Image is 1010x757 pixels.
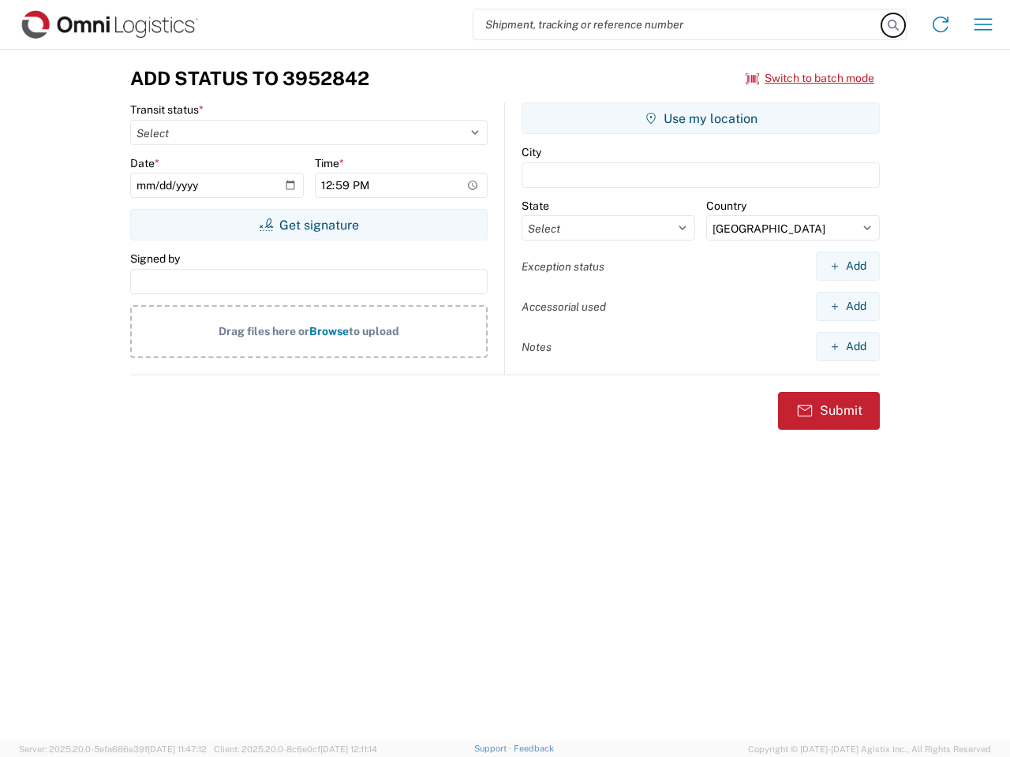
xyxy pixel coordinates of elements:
button: Add [816,252,880,281]
button: Submit [778,392,880,430]
label: Exception status [522,259,604,274]
button: Add [816,332,880,361]
label: City [522,145,541,159]
span: [DATE] 12:11:14 [320,744,377,754]
label: Notes [522,340,552,354]
span: to upload [349,325,399,337]
label: Country [706,199,746,213]
label: Transit status [130,103,204,117]
label: Date [130,156,159,170]
label: State [522,199,549,213]
a: Support [474,744,514,753]
span: Server: 2025.20.0-5efa686e39f [19,744,207,754]
span: Browse [309,325,349,337]
span: [DATE] 11:47:12 [148,744,207,754]
a: Feedback [514,744,554,753]
button: Add [816,292,880,321]
span: Client: 2025.20.0-8c6e0cf [214,744,377,754]
label: Signed by [130,252,180,266]
label: Accessorial used [522,300,606,314]
span: Drag files here or [219,325,309,337]
button: Switch to batch mode [746,65,874,91]
button: Get signature [130,209,488,241]
label: Time [315,156,344,170]
h3: Add Status to 3952842 [130,67,369,90]
span: Copyright © [DATE]-[DATE] Agistix Inc., All Rights Reserved [748,742,991,756]
button: Use my location [522,103,880,134]
input: Shipment, tracking or reference number [473,9,882,39]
